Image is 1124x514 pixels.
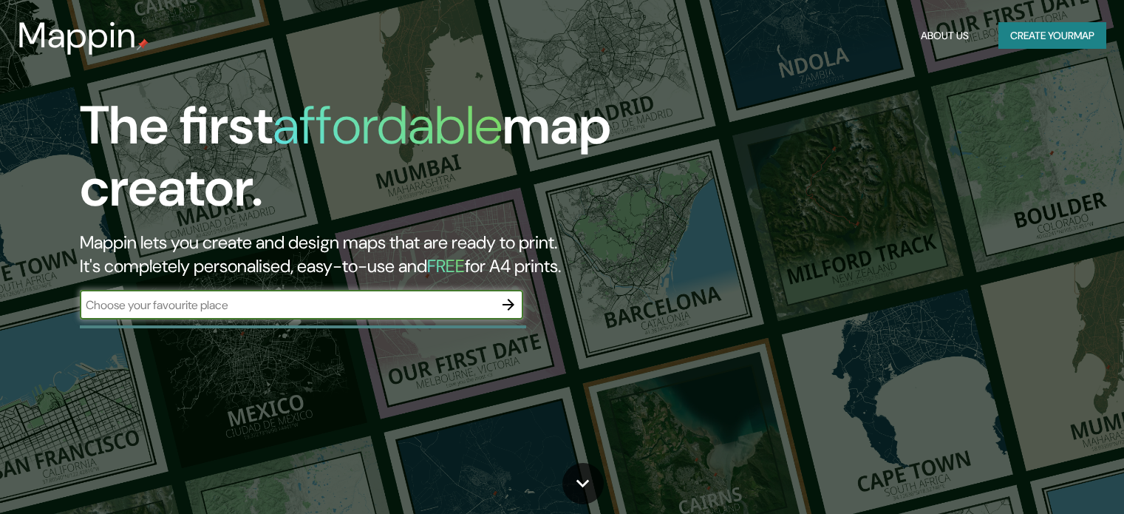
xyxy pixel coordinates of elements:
h2: Mappin lets you create and design maps that are ready to print. It's completely personalised, eas... [80,231,642,278]
h1: affordable [273,91,503,160]
img: mappin-pin [137,38,149,50]
button: About Us [915,22,975,50]
button: Create yourmap [998,22,1106,50]
h3: Mappin [18,15,137,56]
h5: FREE [427,254,465,277]
h1: The first map creator. [80,95,642,231]
input: Choose your favourite place [80,297,494,314]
